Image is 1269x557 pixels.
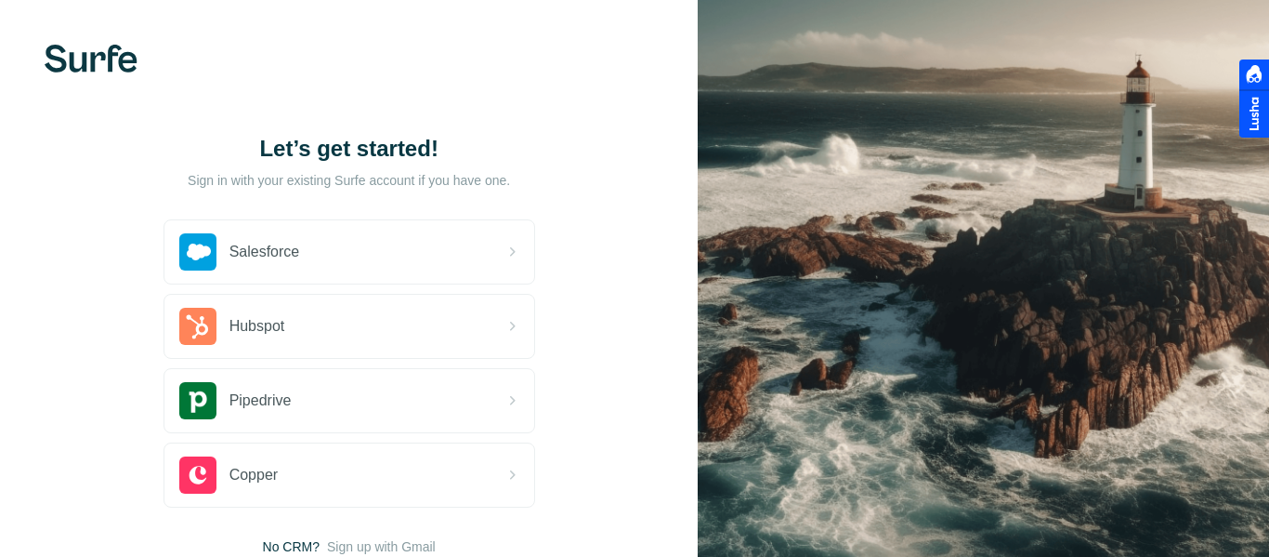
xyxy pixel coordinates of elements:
[229,390,292,412] span: Pipedrive
[229,241,300,263] span: Salesforce
[188,171,510,190] p: Sign in with your existing Surfe account if you have one.
[164,134,535,164] h1: Let’s get started!
[179,233,216,271] img: salesforce's logo
[45,45,137,73] img: Surfe's logo
[327,537,436,556] button: Sign up with Gmail
[179,382,216,419] img: pipedrive's logo
[179,308,216,345] img: hubspot's logo
[229,315,285,338] span: Hubspot
[179,457,216,494] img: copper's logo
[263,537,320,556] span: No CRM?
[229,464,278,486] span: Copper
